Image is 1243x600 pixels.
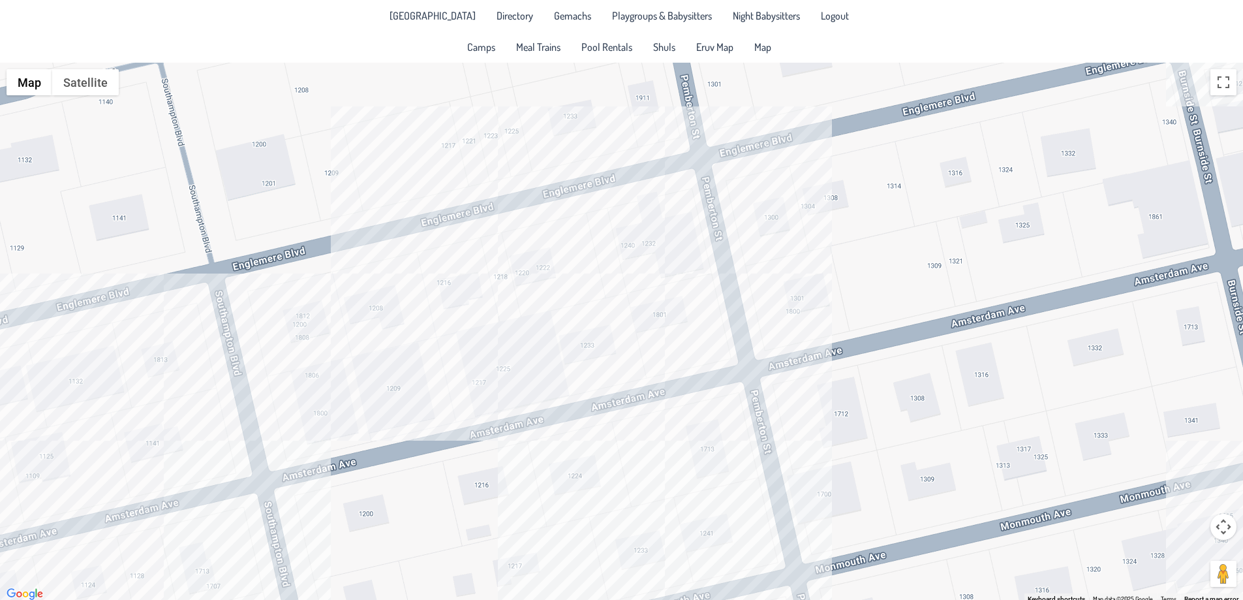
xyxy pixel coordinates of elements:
[581,42,632,52] span: Pool Rentals
[546,5,599,26] a: Gemachs
[1210,561,1236,587] button: Drag Pegman onto the map to open Street View
[688,37,741,57] a: Eruv Map
[653,42,675,52] span: Shuls
[754,42,771,52] span: Map
[382,5,483,26] li: Pine Lake Park
[696,42,733,52] span: Eruv Map
[574,37,640,57] a: Pool Rentals
[733,10,800,21] span: Night Babysitters
[497,10,533,21] span: Directory
[390,10,476,21] span: [GEOGRAPHIC_DATA]
[612,10,712,21] span: Playgroups & Babysitters
[554,10,591,21] span: Gemachs
[459,37,503,57] a: Camps
[725,5,808,26] a: Night Babysitters
[382,5,483,26] a: [GEOGRAPHIC_DATA]
[1210,69,1236,95] button: Toggle fullscreen view
[821,10,849,21] span: Logout
[7,69,52,95] button: Show street map
[467,42,495,52] span: Camps
[52,69,119,95] button: Show satellite imagery
[746,37,779,57] a: Map
[1210,514,1236,540] button: Map camera controls
[516,42,560,52] span: Meal Trains
[645,37,683,57] a: Shuls
[604,5,720,26] a: Playgroups & Babysitters
[489,5,541,26] a: Directory
[813,5,857,26] li: Logout
[508,37,568,57] a: Meal Trains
